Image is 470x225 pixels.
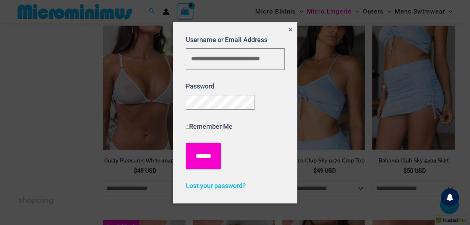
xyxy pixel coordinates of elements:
[186,122,233,130] label: Remember Me
[284,22,297,39] button: Close popup
[186,82,214,90] label: Password
[186,181,246,189] a: Lost your password?
[186,125,189,128] input: Remember Me
[186,36,267,44] label: Username or Email Address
